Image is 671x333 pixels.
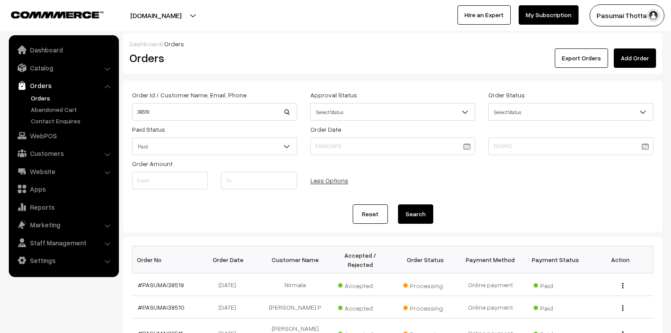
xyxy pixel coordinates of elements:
td: [DATE] [197,274,262,296]
a: Marketing [11,217,116,233]
button: Search [398,204,433,224]
input: Order Id / Customer Name / Customer Email / Customer Phone [132,103,297,121]
label: Order Status [488,90,525,100]
span: Select Status [488,103,653,121]
a: Reset [353,204,388,224]
td: Online payment [458,296,523,318]
span: Accepted [338,279,382,290]
a: Orders [29,93,116,103]
label: Order Id / Customer Name, Email, Phone [132,90,247,100]
a: Dashboard [129,40,162,48]
label: Paid Status [132,125,165,134]
img: Menu [622,305,623,311]
span: Accepted [338,301,382,313]
a: Hire an Expert [457,5,511,25]
span: Select Status [310,103,476,121]
a: COMMMERCE [11,9,88,19]
span: Select Status [311,104,475,120]
a: Apps [11,181,116,197]
a: Website [11,163,116,179]
button: Export Orders [555,48,608,68]
img: Menu [622,283,623,289]
label: Order Date [310,125,341,134]
td: Online payment [458,274,523,296]
img: user [647,9,660,22]
a: Add Order [614,48,656,68]
span: Processing [403,301,447,313]
th: Order Status [393,246,458,274]
span: Select Status [489,104,653,120]
th: Payment Method [458,246,523,274]
a: #PASUMAI38519 [138,281,184,289]
div: / [129,39,656,48]
a: Staff Management [11,235,116,251]
a: Reports [11,199,116,215]
a: Catalog [11,60,116,76]
span: Paid [534,301,578,313]
td: [PERSON_NAME] P [262,296,328,318]
a: #PASUMAI38510 [138,303,184,311]
button: [DOMAIN_NAME] [100,4,212,26]
a: Settings [11,252,116,268]
label: Order Amount [132,159,173,168]
input: From Date [310,137,476,155]
span: Orders [164,40,184,48]
th: Order Date [197,246,262,274]
a: Less Options [310,177,348,184]
a: Dashboard [11,42,116,58]
span: Paid [133,139,297,154]
a: Customers [11,145,116,161]
input: To [221,172,297,189]
td: Nirmala [262,274,328,296]
input: To Date [488,137,653,155]
img: COMMMERCE [11,11,103,18]
a: Abandoned Cart [29,105,116,114]
td: [DATE] [197,296,262,318]
input: From [132,172,208,189]
th: Action [588,246,653,274]
th: Payment Status [523,246,588,274]
th: Order No [133,246,198,274]
span: Processing [403,279,447,290]
label: Approval Status [310,90,357,100]
h2: Orders [129,51,296,65]
button: Pasumai Thotta… [590,4,664,26]
th: Accepted / Rejected [328,246,393,274]
a: WebPOS [11,128,116,144]
a: My Subscription [519,5,579,25]
span: Paid [534,279,578,290]
a: Orders [11,78,116,93]
a: Contact Enquires [29,116,116,126]
span: Paid [132,137,297,155]
th: Customer Name [262,246,328,274]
